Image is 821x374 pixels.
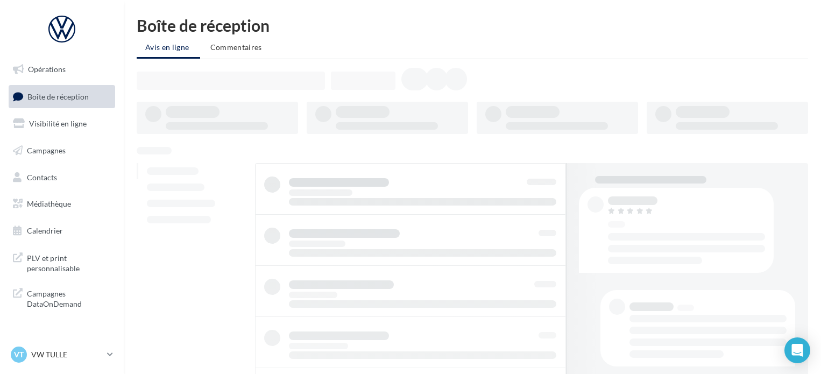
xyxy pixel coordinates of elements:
span: Campagnes [27,146,66,155]
span: Calendrier [27,226,63,235]
span: Opérations [28,65,66,74]
a: Opérations [6,58,117,81]
a: Contacts [6,166,117,189]
span: Médiathèque [27,199,71,208]
a: Campagnes [6,139,117,162]
span: VT [14,349,24,360]
a: VT VW TULLE [9,344,115,365]
p: VW TULLE [31,349,103,360]
span: Commentaires [210,43,262,52]
div: Open Intercom Messenger [784,337,810,363]
div: Boîte de réception [137,17,808,33]
span: Contacts [27,172,57,181]
a: PLV et print personnalisable [6,246,117,278]
a: Boîte de réception [6,85,117,108]
a: Visibilité en ligne [6,112,117,135]
a: Médiathèque [6,193,117,215]
span: Campagnes DataOnDemand [27,286,111,309]
span: Boîte de réception [27,91,89,101]
span: Visibilité en ligne [29,119,87,128]
a: Campagnes DataOnDemand [6,282,117,314]
a: Calendrier [6,220,117,242]
span: PLV et print personnalisable [27,251,111,274]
